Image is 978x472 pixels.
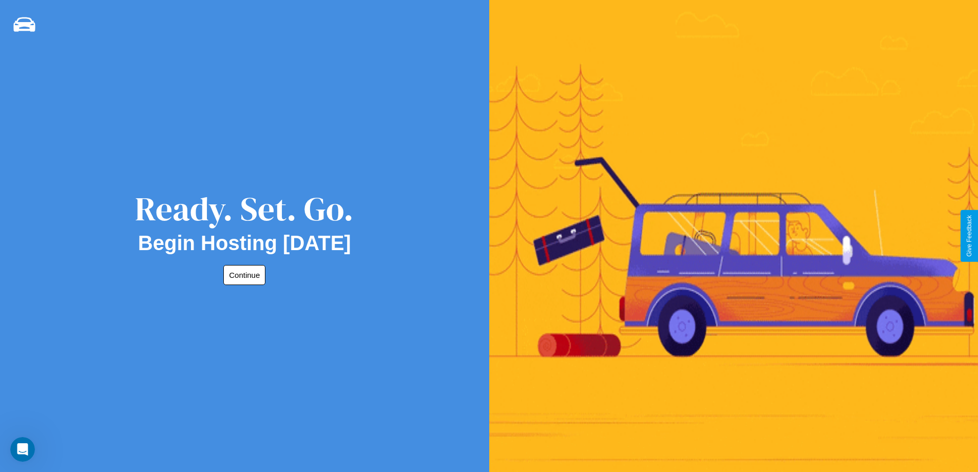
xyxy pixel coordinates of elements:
[138,232,351,255] h2: Begin Hosting [DATE]
[10,437,35,462] iframe: Intercom live chat
[966,215,973,257] div: Give Feedback
[223,265,265,285] button: Continue
[135,186,354,232] div: Ready. Set. Go.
